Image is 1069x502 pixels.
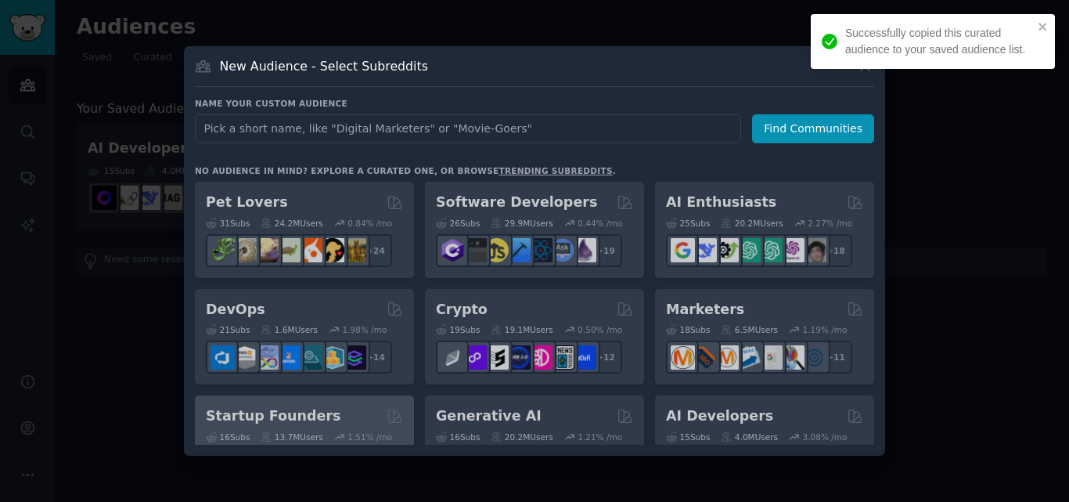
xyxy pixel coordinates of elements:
[1038,20,1049,33] button: close
[195,165,616,176] div: No audience in mind? Explore a curated one, or browse .
[499,166,612,175] a: trending subreddits
[195,98,874,109] h3: Name your custom audience
[752,114,874,143] button: Find Communities
[845,25,1033,58] div: Successfully copied this curated audience to your saved audience list.
[195,114,741,143] input: Pick a short name, like "Digital Marketers" or "Movie-Goers"
[220,58,428,74] h3: New Audience - Select Subreddits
